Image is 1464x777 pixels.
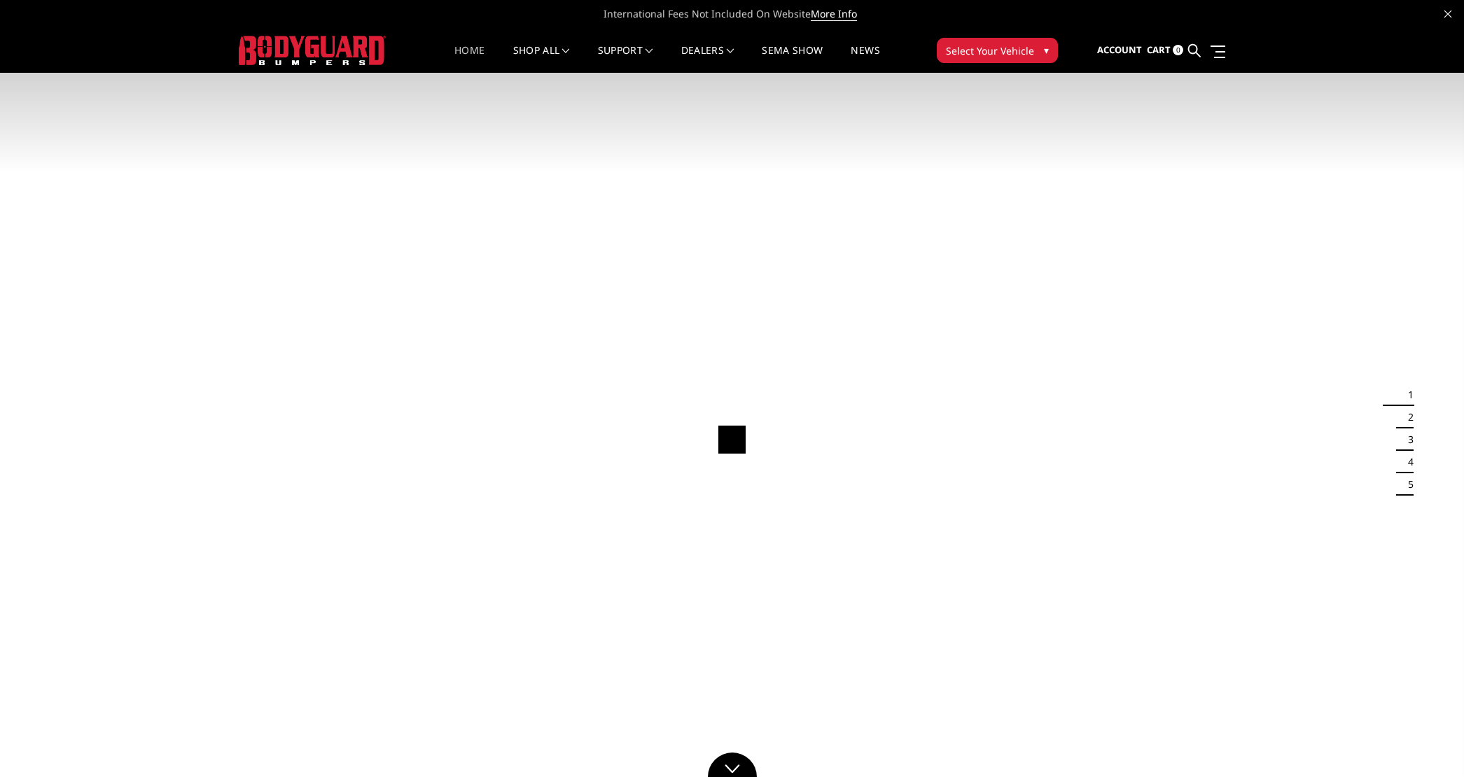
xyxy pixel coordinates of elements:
button: 5 of 5 [1400,473,1414,496]
a: News [851,45,879,73]
button: 1 of 5 [1400,384,1414,406]
a: Click to Down [708,752,757,777]
a: Cart 0 [1147,31,1183,69]
a: Account [1097,31,1142,69]
button: Select Your Vehicle [937,38,1058,63]
span: Account [1097,43,1142,56]
span: 0 [1173,45,1183,55]
button: 4 of 5 [1400,451,1414,473]
button: 3 of 5 [1400,428,1414,451]
span: Select Your Vehicle [946,43,1034,58]
span: Cart [1147,43,1171,56]
a: Support [598,45,653,73]
a: Dealers [681,45,734,73]
a: Home [454,45,484,73]
a: shop all [513,45,570,73]
a: More Info [811,7,857,21]
span: ▾ [1044,43,1049,57]
a: SEMA Show [762,45,823,73]
button: 2 of 5 [1400,406,1414,428]
img: BODYGUARD BUMPERS [239,36,386,64]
